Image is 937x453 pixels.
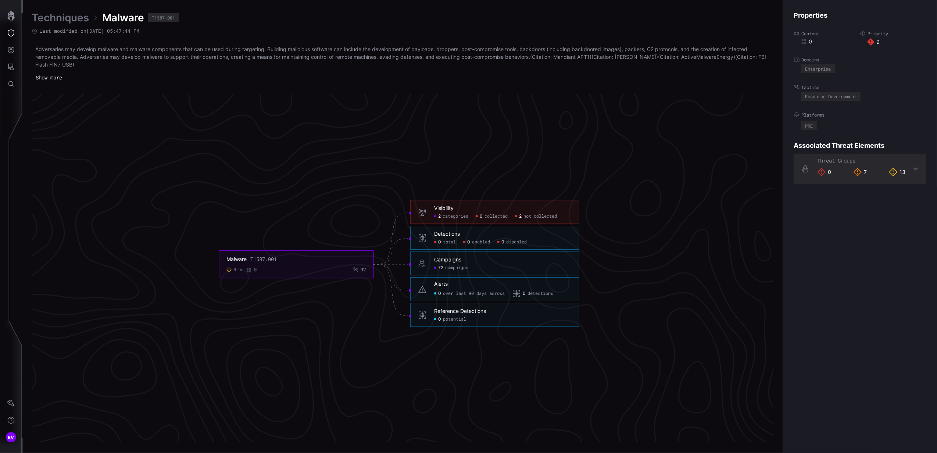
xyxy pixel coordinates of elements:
[39,28,139,34] span: Last modified on
[853,168,867,176] div: 7
[102,11,144,24] span: Malware
[443,291,505,297] span: over last 90 days across
[794,11,926,19] h4: Properties
[438,239,441,245] span: 0
[445,265,468,271] span: campaigns
[443,239,456,245] span: total
[523,291,526,297] span: 0
[360,267,366,273] div: 92
[801,38,860,45] div: 0
[805,124,813,128] div: PRE
[32,72,66,83] button: Show more
[152,15,175,20] div: T1587.001
[434,231,460,238] div: Detections
[472,239,490,245] span: enabled
[794,84,926,90] label: Tactics
[527,291,553,297] span: detections
[889,168,905,176] div: 13
[817,157,855,164] span: Threat Groups
[794,31,860,36] label: Content
[226,256,247,263] div: Malware
[250,256,277,263] div: T1587.001
[434,281,448,287] div: Alerts
[8,434,14,441] span: BV
[467,239,470,245] span: 0
[519,214,522,220] span: 2
[443,214,468,220] span: categories
[484,214,508,220] span: collected
[817,168,831,176] div: 0
[0,429,22,446] button: BV
[233,267,236,273] div: 9
[434,257,461,263] div: Campaigns
[805,67,831,71] div: Enterprise
[480,214,483,220] span: 0
[805,94,856,99] div: Resource Development
[86,28,139,34] time: [DATE] 05:47:44 PM
[523,214,557,220] span: not collected
[32,11,89,24] a: Techniques
[860,31,926,36] label: Priority
[501,239,504,245] span: 0
[443,317,466,322] span: potential
[438,265,443,271] span: 72
[794,112,926,118] label: Platforms
[506,239,527,245] span: disabled
[438,317,441,322] span: 0
[254,267,257,273] div: 0
[794,57,926,63] label: Domains
[35,45,770,68] p: Adversaries may develop malware and malware components that can be used during targeting. Buildin...
[434,308,486,315] div: Reference Detections
[438,291,441,297] span: 0
[867,38,926,46] div: 9
[438,214,441,220] span: 2
[794,141,926,150] h4: Associated Threat Elements
[434,205,454,212] div: Visibility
